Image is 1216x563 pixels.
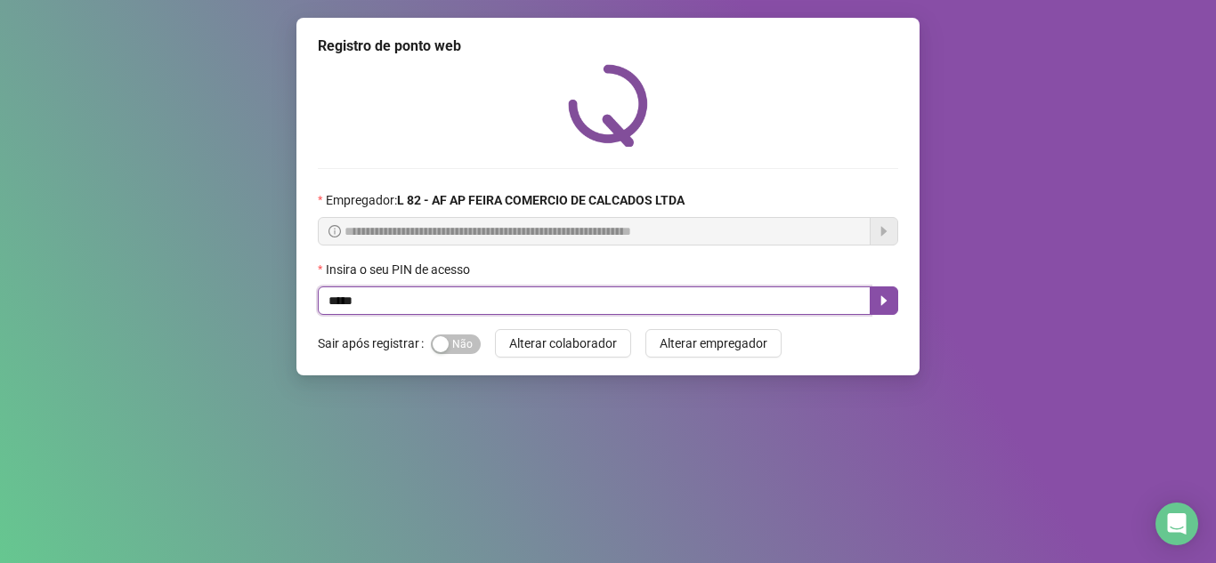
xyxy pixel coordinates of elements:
span: Empregador : [326,190,685,210]
img: QRPoint [568,64,648,147]
span: caret-right [877,294,891,308]
button: Alterar colaborador [495,329,631,358]
div: Open Intercom Messenger [1155,503,1198,545]
span: Alterar colaborador [509,334,617,353]
div: Registro de ponto web [318,36,898,57]
strong: L 82 - AF AP FEIRA COMERCIO DE CALCADOS LTDA [397,193,685,207]
span: Alterar empregador [660,334,767,353]
label: Sair após registrar [318,329,431,358]
label: Insira o seu PIN de acesso [318,260,482,279]
span: info-circle [328,225,341,237]
button: Alterar empregador [645,329,782,358]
